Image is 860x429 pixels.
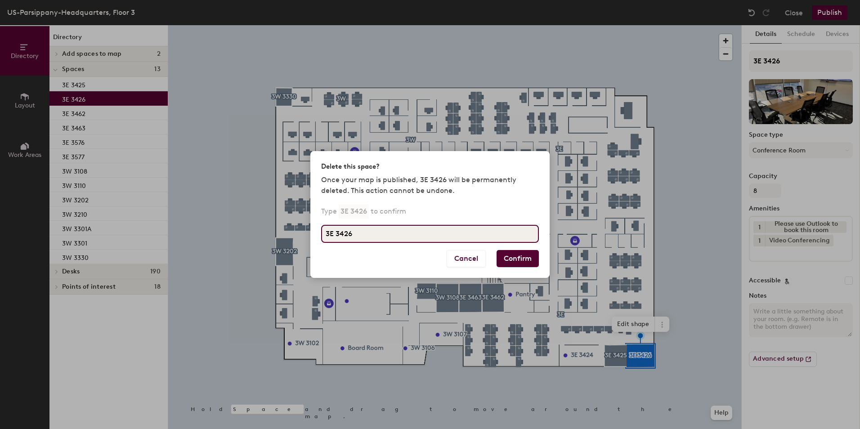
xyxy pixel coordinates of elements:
h2: Delete this space? [321,162,380,171]
button: Cancel [447,250,486,267]
p: Type to confirm [321,204,406,219]
button: Confirm [497,250,539,267]
p: Once your map is published, 3E 3426 will be permanently deleted. This action cannot be undone. [321,174,539,196]
p: 3E 3426 [339,204,369,219]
